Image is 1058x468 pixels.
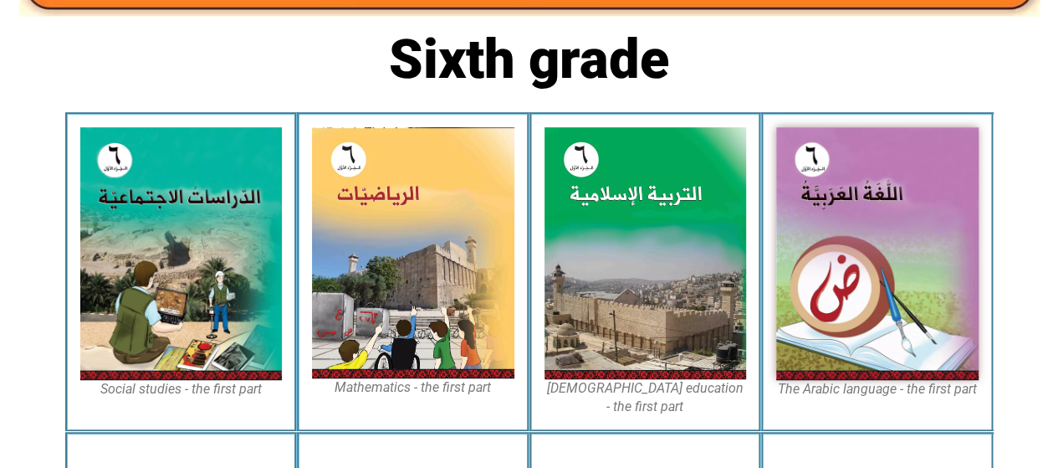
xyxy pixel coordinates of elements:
[778,381,977,397] font: The Arabic language - the first part
[389,28,669,91] font: Sixth grade
[776,127,979,380] img: Arabic6A-Cover
[335,379,491,395] font: Mathematics - the first part
[80,127,283,380] img: Derasat6A-Cover
[100,381,262,397] font: Social studies - the first part
[547,380,744,414] font: [DEMOGRAPHIC_DATA] education - the first part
